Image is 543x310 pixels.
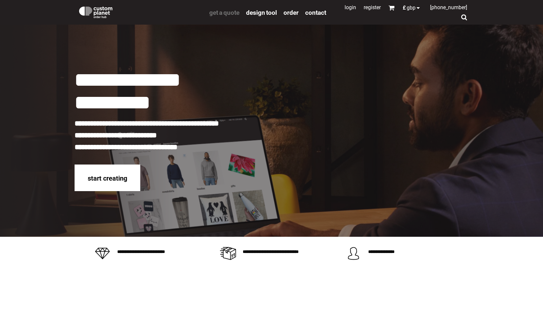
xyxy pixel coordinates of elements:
[283,9,299,16] a: order
[75,2,206,21] a: Custom Planet
[364,4,381,11] a: Register
[403,5,407,11] span: £
[88,174,127,182] span: start creating
[78,5,114,18] img: Custom Planet
[430,4,467,11] span: [PHONE_NUMBER]
[407,5,416,11] span: GBP
[209,9,239,16] a: get a quote
[305,9,326,16] a: Contact
[246,9,277,16] a: design tool
[345,4,356,11] a: Login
